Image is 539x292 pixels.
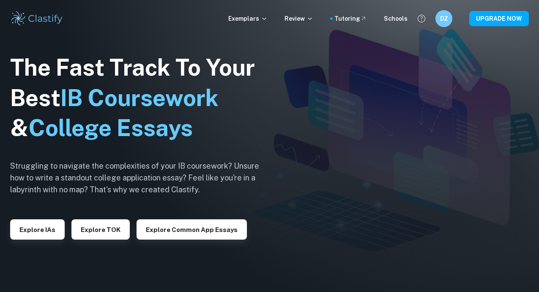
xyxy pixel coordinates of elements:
[71,219,130,240] button: Explore TOK
[137,225,247,233] a: Explore Common App essays
[334,14,367,23] a: Tutoring
[71,225,130,233] a: Explore TOK
[10,10,64,27] img: Clastify logo
[137,219,247,240] button: Explore Common App essays
[469,11,529,26] button: UPGRADE NOW
[439,14,449,23] h6: DZ
[10,52,272,144] h1: The Fast Track To Your Best &
[228,14,268,23] p: Exemplars
[60,85,219,111] span: IB Coursework
[10,225,65,233] a: Explore IAs
[435,10,452,27] button: DZ
[414,11,429,26] button: Help and Feedback
[384,14,408,23] a: Schools
[28,115,193,141] span: College Essays
[10,160,272,196] h6: Struggling to navigate the complexities of your IB coursework? Unsure how to write a standout col...
[10,219,65,240] button: Explore IAs
[285,14,313,23] p: Review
